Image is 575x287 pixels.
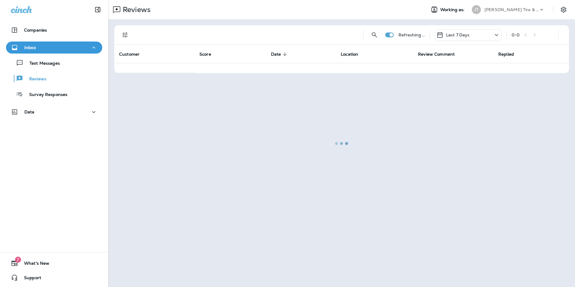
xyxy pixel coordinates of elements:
[23,92,67,98] p: Survey Responses
[24,28,47,32] p: Companies
[24,45,36,50] p: Inbox
[23,76,46,82] p: Reviews
[23,61,60,66] p: Text Messages
[6,57,102,69] button: Text Messages
[6,24,102,36] button: Companies
[6,272,102,284] button: Support
[6,72,102,85] button: Reviews
[6,257,102,269] button: 7What's New
[6,42,102,54] button: Inbox
[6,106,102,118] button: Data
[18,261,49,268] span: What's New
[89,4,106,16] button: Collapse Sidebar
[15,257,21,263] span: 7
[24,110,35,114] p: Data
[18,275,41,282] span: Support
[6,88,102,100] button: Survey Responses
